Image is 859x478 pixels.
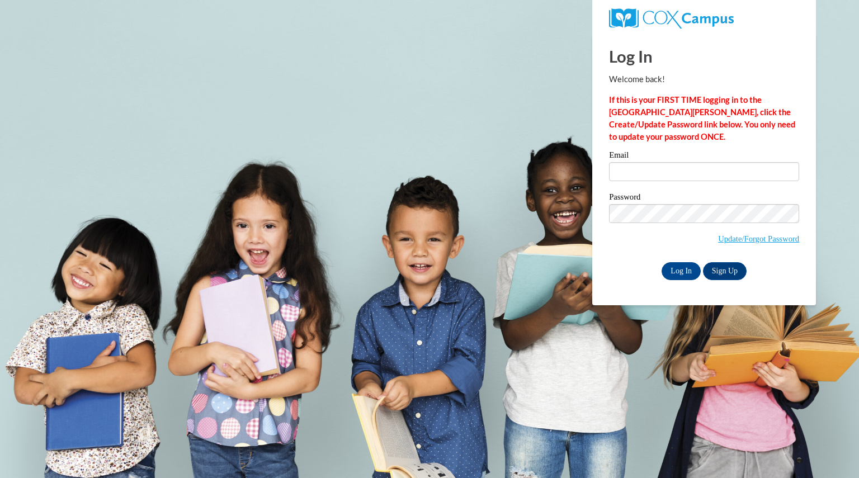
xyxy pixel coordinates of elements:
[609,8,734,29] img: COX Campus
[609,193,799,204] label: Password
[609,45,799,68] h1: Log In
[662,262,701,280] input: Log In
[718,234,799,243] a: Update/Forgot Password
[609,151,799,162] label: Email
[609,13,734,22] a: COX Campus
[609,73,799,86] p: Welcome back!
[609,95,795,141] strong: If this is your FIRST TIME logging in to the [GEOGRAPHIC_DATA][PERSON_NAME], click the Create/Upd...
[703,262,747,280] a: Sign Up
